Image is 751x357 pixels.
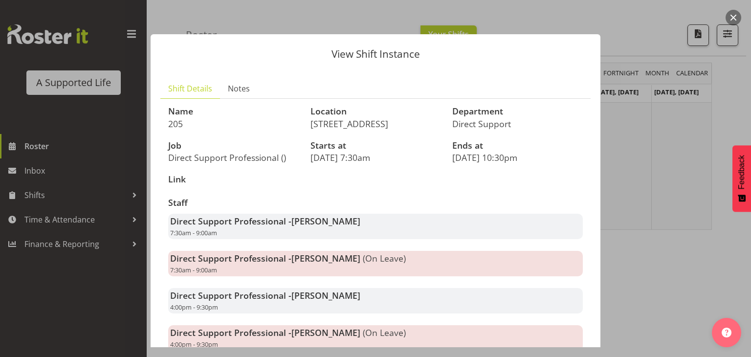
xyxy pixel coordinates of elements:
button: Feedback - Show survey [732,145,751,212]
p: Direct Support Professional () [168,152,299,163]
span: (On Leave) [363,252,406,264]
img: help-xxl-2.png [722,328,731,337]
span: Shift Details [168,83,212,94]
p: [STREET_ADDRESS] [310,118,441,129]
span: Feedback [737,155,746,189]
h3: Starts at [310,141,441,151]
span: 4:00pm - 9:30pm [170,303,218,312]
h3: Name [168,107,299,116]
span: [PERSON_NAME] [291,215,360,227]
h3: Location [310,107,441,116]
span: (On Leave) [363,327,406,338]
h3: Staff [168,198,583,208]
strong: Direct Support Professional - [170,252,360,264]
p: Direct Support [452,118,583,129]
h3: Link [168,175,299,184]
span: Notes [228,83,250,94]
p: [DATE] 10:30pm [452,152,583,163]
p: [DATE] 7:30am [310,152,441,163]
p: 205 [168,118,299,129]
span: [PERSON_NAME] [291,252,360,264]
h3: Ends at [452,141,583,151]
span: [PERSON_NAME] [291,290,360,301]
strong: Direct Support Professional - [170,327,360,338]
span: 7:30am - 9:00am [170,266,217,274]
span: 7:30am - 9:00am [170,228,217,237]
span: [PERSON_NAME] [291,327,360,338]
h3: Department [452,107,583,116]
span: 4:00pm - 9:30pm [170,340,218,349]
strong: Direct Support Professional - [170,215,360,227]
h3: Job [168,141,299,151]
strong: Direct Support Professional - [170,290,360,301]
p: View Shift Instance [160,49,591,59]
